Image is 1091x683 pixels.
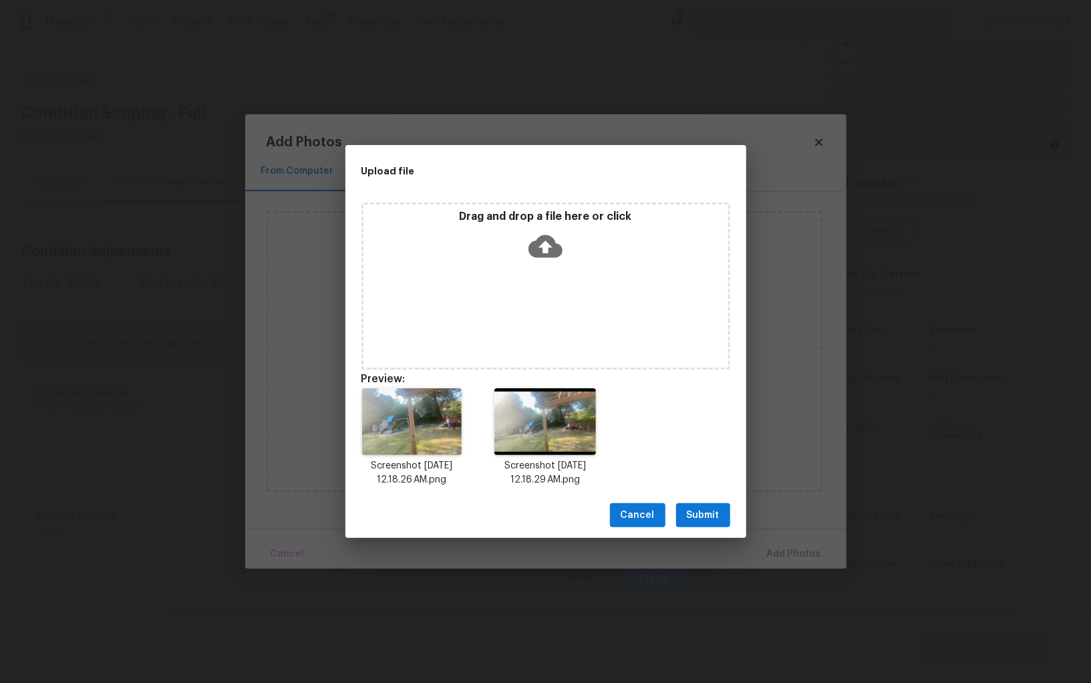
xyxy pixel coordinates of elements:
[610,503,665,528] button: Cancel
[676,503,730,528] button: Submit
[363,210,728,224] p: Drag and drop a file here or click
[494,388,596,455] img: P8xDrGZu1VcqgAAAABJRU5ErkJggg==
[494,459,596,487] p: Screenshot [DATE] 12.18.29 AM.png
[362,388,461,455] img: xdqBDBThGFuWgAAAABJRU5ErkJggg==
[361,459,463,487] p: Screenshot [DATE] 12.18.26 AM.png
[361,164,670,178] h2: Upload file
[621,507,655,524] span: Cancel
[687,507,720,524] span: Submit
